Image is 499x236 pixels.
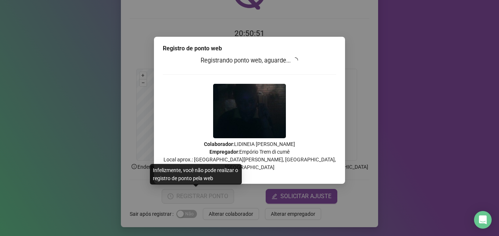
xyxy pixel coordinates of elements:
div: Open Intercom Messenger [474,211,492,229]
h3: Registrando ponto web, aguarde... [163,56,336,65]
img: Z [213,84,286,138]
span: loading [291,56,299,64]
p: : LIDINEIA [PERSON_NAME] : Empório Trem di cumê Local aprox.: [GEOGRAPHIC_DATA][PERSON_NAME], [GE... [163,140,336,171]
div: Infelizmente, você não pode realizar o registro de ponto pela web [150,164,242,185]
strong: Colaborador [204,141,233,147]
strong: Empregador [209,149,238,155]
div: Registro de ponto web [163,44,336,53]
